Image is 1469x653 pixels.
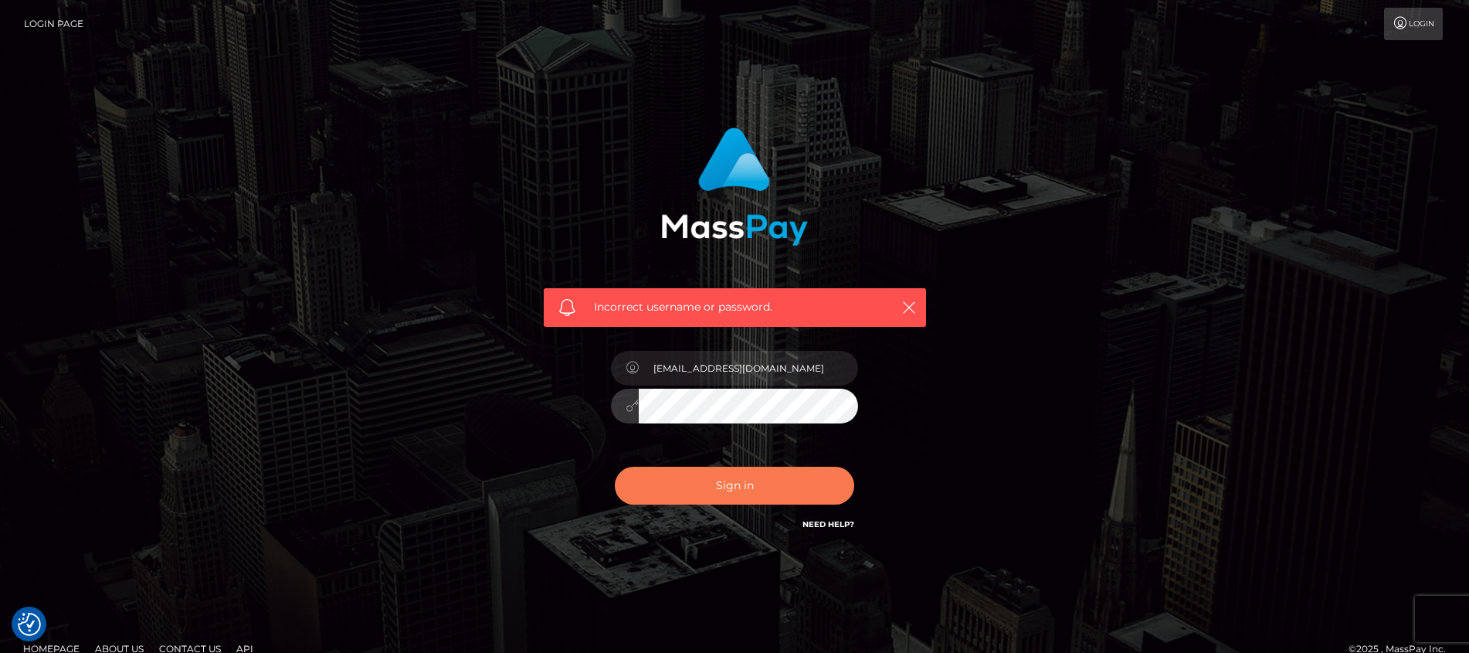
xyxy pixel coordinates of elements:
[802,519,854,529] a: Need Help?
[594,299,876,315] span: Incorrect username or password.
[639,351,858,386] input: Username...
[615,467,854,505] button: Sign in
[661,128,808,246] img: MassPay Login
[24,8,83,40] a: Login Page
[18,613,41,636] button: Consent Preferences
[1384,8,1443,40] a: Login
[18,613,41,636] img: Revisit consent button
